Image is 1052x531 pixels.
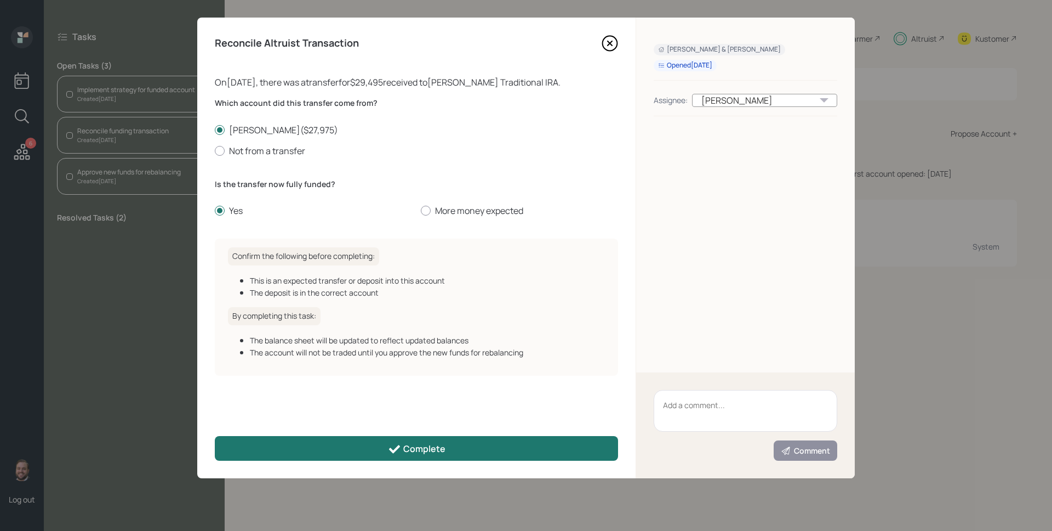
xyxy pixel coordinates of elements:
h4: Reconcile Altruist Transaction [215,37,359,49]
div: The deposit is in the correct account [250,287,605,298]
h6: By completing this task: [228,307,321,325]
label: [PERSON_NAME] ( $27,975 ) [215,124,618,136]
div: Comment [781,445,830,456]
label: More money expected [421,205,618,217]
div: The account will not be traded until you approve the new funds for rebalancing [250,347,605,358]
div: The balance sheet will be updated to reflect updated balances [250,335,605,346]
div: Complete [388,443,445,456]
div: On [DATE] , there was a transfer for $29,495 received to [PERSON_NAME] Traditional IRA . [215,76,618,89]
label: Not from a transfer [215,145,618,157]
div: Opened [DATE] [658,61,712,70]
div: [PERSON_NAME] [692,94,837,107]
div: Assignee: [654,94,688,106]
button: Complete [215,436,618,461]
label: Which account did this transfer come from? [215,98,618,109]
label: Is the transfer now fully funded? [215,179,618,190]
h6: Confirm the following before completing: [228,247,379,265]
div: This is an expected transfer or deposit into this account [250,275,605,286]
div: [PERSON_NAME] & [PERSON_NAME] [658,45,781,54]
label: Yes [215,205,412,217]
button: Comment [774,440,837,461]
